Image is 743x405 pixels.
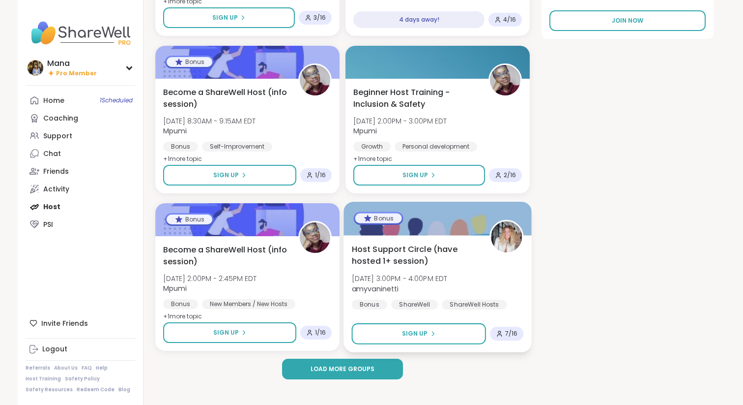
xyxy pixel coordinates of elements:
a: Logout [26,341,135,358]
a: Join Now [549,10,706,31]
span: [DATE] 2:00PM - 3:00PM EDT [353,116,447,126]
a: FAQ [82,365,92,372]
a: Host Training [26,375,61,382]
img: Mpumi [490,65,520,95]
img: Mana [28,60,43,76]
a: Safety Resources [26,386,73,393]
div: Growth [353,142,391,152]
a: Redeem Code [77,386,114,393]
img: ShareWell Nav Logo [26,16,135,50]
span: 7 / 16 [505,330,518,338]
div: Friends [43,167,69,177]
div: Invite Friends [26,314,135,332]
div: 4 days away! [353,11,485,28]
span: [DATE] 3:00PM - 4:00PM EDT [352,274,448,283]
button: Sign Up [163,7,295,28]
button: Sign Up [352,323,486,344]
div: ShareWell Hosts [442,300,507,310]
span: Pro Member [56,69,97,78]
span: Join Now [612,16,643,25]
span: [DATE] 2:00PM - 2:45PM EDT [163,274,257,283]
span: Become a ShareWell Host (info session) [163,87,287,110]
div: Activity [43,185,69,194]
span: Become a ShareWell Host (info session) [163,244,287,268]
button: Load more groups [282,359,403,379]
a: Activity [26,180,135,198]
b: amyvaninetti [352,283,399,293]
b: Mpumi [353,126,377,136]
span: 1 / 16 [315,329,326,337]
div: Support [43,131,72,141]
span: [DATE] 8:30AM - 9:15AM EDT [163,116,256,126]
a: Blog [118,386,130,393]
div: PSI [43,220,53,230]
div: Bonus [167,57,212,67]
div: New Members / New Hosts [202,299,295,309]
span: 1 Scheduled [100,96,133,104]
span: Beginner Host Training - Inclusion & Safety [353,87,478,110]
span: 4 / 16 [503,16,516,24]
a: Friends [26,162,135,180]
div: Chat [43,149,61,159]
div: Mana [47,58,97,69]
span: 2 / 16 [504,171,516,179]
b: Mpumi [163,283,187,293]
a: Coaching [26,109,135,127]
a: PSI [26,216,135,233]
div: Bonus [167,215,212,224]
a: Help [96,365,108,372]
div: Coaching [43,114,78,124]
a: Home1Scheduled [26,92,135,109]
div: Home [43,96,64,106]
span: Host Support Circle (have hosted 1+ session) [352,243,479,267]
span: Sign Up [402,329,428,338]
a: Support [26,127,135,145]
img: amyvaninetti [491,221,522,252]
button: Sign Up [163,165,296,186]
div: Logout [42,344,67,354]
span: Sign Up [402,171,428,180]
div: ShareWell [391,300,438,310]
div: Bonus [163,142,198,152]
a: Referrals [26,365,50,372]
div: Bonus [355,213,402,223]
div: Bonus [352,300,387,310]
span: Sign Up [213,328,239,337]
span: 1 / 16 [315,171,326,179]
span: Sign Up [212,13,238,22]
a: Safety Policy [65,375,100,382]
span: Load more groups [311,365,374,374]
a: Chat [26,145,135,162]
button: Sign Up [163,322,296,343]
b: Mpumi [163,126,187,136]
button: Sign Up [353,165,485,186]
span: Sign Up [213,171,239,180]
img: Mpumi [300,65,330,95]
span: 3 / 16 [314,14,326,22]
div: Bonus [163,299,198,309]
div: Personal development [395,142,477,152]
img: Mpumi [300,222,330,253]
a: About Us [54,365,78,372]
div: Self-Improvement [202,142,272,152]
